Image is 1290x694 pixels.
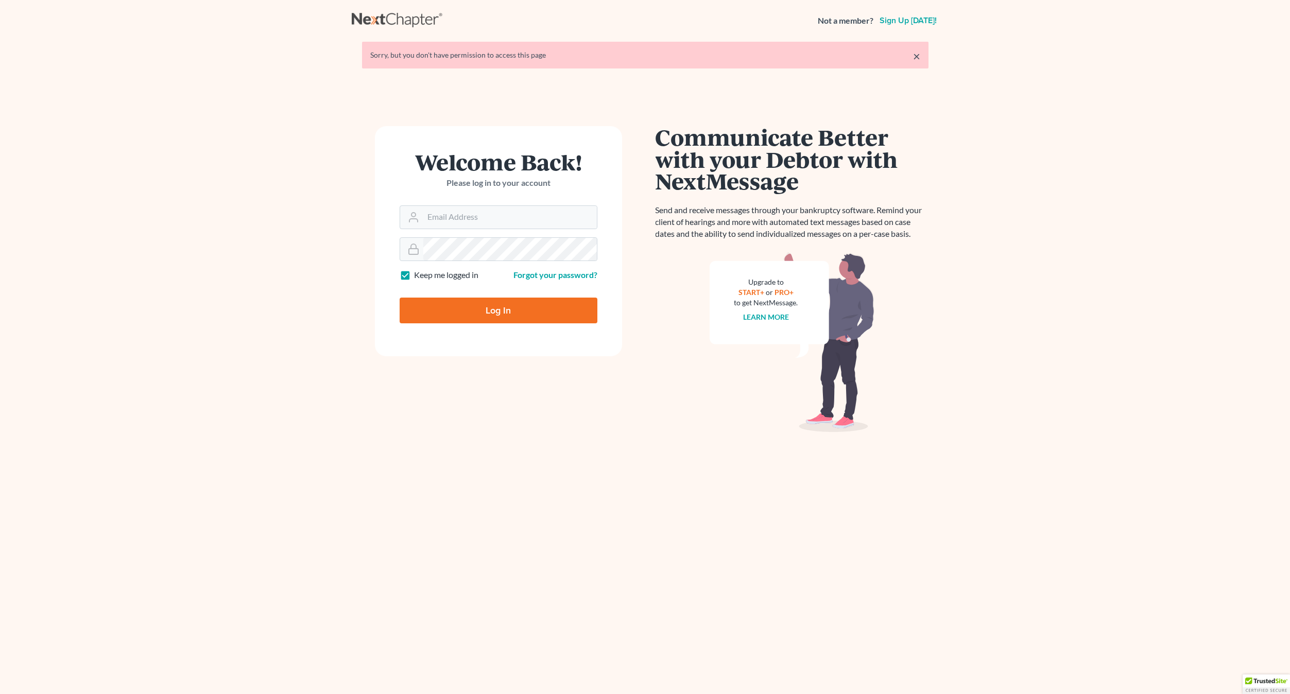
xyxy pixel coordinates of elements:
[656,126,928,192] h1: Communicate Better with your Debtor with NextMessage
[370,50,920,60] div: Sorry, but you don't have permission to access this page
[414,269,478,281] label: Keep me logged in
[738,288,764,297] a: START+
[710,252,874,432] img: nextmessage_bg-59042aed3d76b12b5cd301f8e5b87938c9018125f34e5fa2b7a6b67550977c72.svg
[734,298,798,308] div: to get NextMessage.
[766,288,773,297] span: or
[913,50,920,62] a: ×
[656,204,928,240] p: Send and receive messages through your bankruptcy software. Remind your client of hearings and mo...
[878,16,939,25] a: Sign up [DATE]!
[775,288,794,297] a: PRO+
[423,206,597,229] input: Email Address
[400,298,597,323] input: Log In
[818,15,873,27] strong: Not a member?
[734,277,798,287] div: Upgrade to
[400,177,597,189] p: Please log in to your account
[513,270,597,280] a: Forgot your password?
[400,151,597,173] h1: Welcome Back!
[743,313,789,321] a: Learn more
[1243,674,1290,694] div: TrustedSite Certified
